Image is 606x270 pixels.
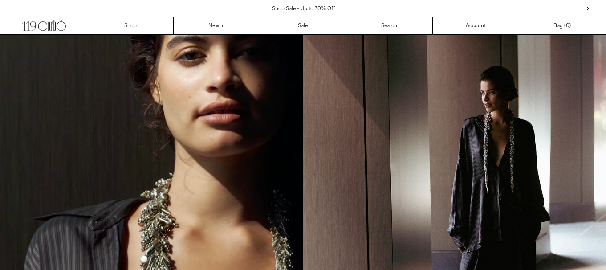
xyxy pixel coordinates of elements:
a: Search [346,17,433,34]
span: 0 [566,22,569,29]
a: Bag () [519,17,606,34]
a: Account [433,17,519,34]
a: New In [174,17,260,34]
a: Shop [87,17,174,34]
a: Shop Sale - Up to 70% Off [272,5,335,12]
span: ) [566,22,571,30]
a: Sale [260,17,346,34]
